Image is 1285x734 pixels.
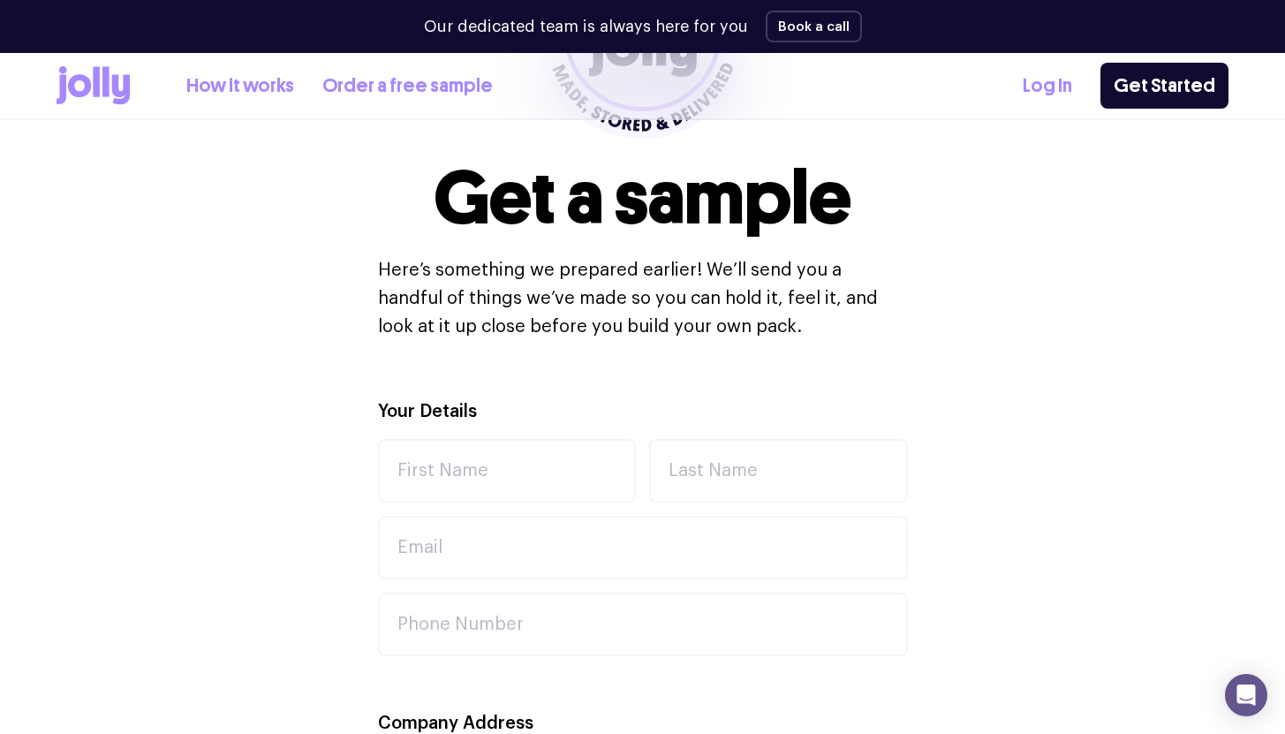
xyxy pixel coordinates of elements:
a: Order a free sample [322,72,493,101]
p: Our dedicated team is always here for you [424,15,748,39]
div: Open Intercom Messenger [1225,674,1267,716]
p: Here’s something we prepared earlier! We’ll send you a handful of things we’ve made so you can ho... [378,256,908,341]
label: Your Details [378,399,477,425]
h1: Get a sample [434,161,851,235]
button: Book a call [766,11,862,42]
a: Get Started [1100,63,1228,109]
a: How it works [186,72,294,101]
a: Log In [1023,72,1072,101]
